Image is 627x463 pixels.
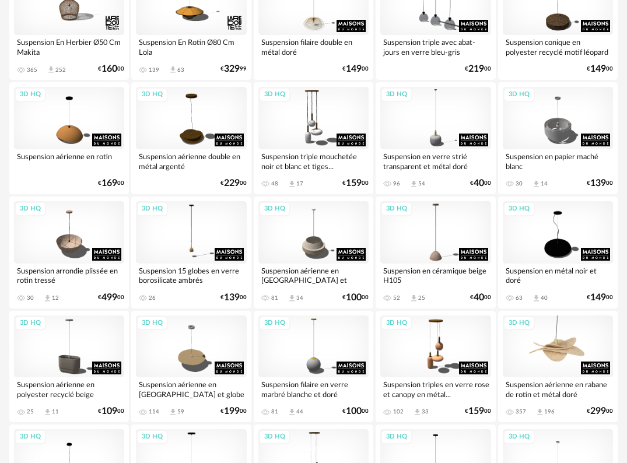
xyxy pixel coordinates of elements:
div: 3D HQ [136,430,168,444]
div: € 00 [98,294,124,301]
div: 25 [27,408,34,415]
span: 159 [346,180,362,187]
div: 63 [177,66,184,73]
div: Suspension triple avec abat-jours en verre bleu-gris [380,35,491,58]
div: 196 [544,408,555,415]
div: 3D HQ [136,87,168,102]
div: € 00 [465,65,491,73]
a: 3D HQ Suspension triples en verre rose et canopy en métal... 102 Download icon 33 €15900 [376,311,495,423]
div: 357 [516,408,526,415]
div: Suspension En Herbier Ø50 Cm Makita [14,35,124,58]
span: 149 [346,65,362,73]
div: 34 [296,294,303,301]
div: 14 [541,180,548,187]
div: Suspension En Rotin Ø80 Cm Lola [136,35,246,58]
a: 3D HQ Suspension aérienne en [GEOGRAPHIC_DATA] et polyester recyclé 81 Download icon 34 €10000 [254,197,373,308]
div: 252 [55,66,66,73]
div: Suspension aérienne en [GEOGRAPHIC_DATA] et polyester recyclé [258,264,369,287]
div: 3D HQ [136,316,168,331]
span: 139 [224,294,240,301]
div: Suspension aérienne en polyester recyclé beige [14,377,124,401]
span: 149 [590,65,606,73]
div: 3D HQ [15,430,46,444]
div: Suspension aérienne double en métal argenté [136,149,246,173]
span: Download icon [47,65,55,74]
div: 114 [149,408,159,415]
div: € 00 [587,180,613,187]
div: 3D HQ [381,202,412,216]
a: 3D HQ Suspension aérienne en rabane de rotin et métal doré 357 Download icon 196 €29900 [498,311,618,423]
a: 3D HQ Suspension aérienne en [GEOGRAPHIC_DATA] et globe en verre fumé 114 Download icon 59 €19900 [131,311,251,423]
div: € 00 [98,180,124,187]
span: Download icon [288,180,296,188]
div: Suspension en verre strié transparent et métal doré [380,149,491,173]
span: 159 [468,408,484,415]
span: 100 [346,294,362,301]
div: Suspension aérienne en rotin [14,149,124,173]
a: 3D HQ Suspension en céramique beige H105 52 Download icon 25 €4000 [376,197,495,308]
div: € 00 [342,65,369,73]
div: 139 [149,66,159,73]
div: 3D HQ [503,430,535,444]
div: 54 [418,180,425,187]
div: 3D HQ [381,87,412,102]
div: 3D HQ [136,202,168,216]
div: 3D HQ [259,430,290,444]
div: Suspension triples en verre rose et canopy en métal... [380,377,491,401]
div: Suspension aérienne en [GEOGRAPHIC_DATA] et globe en verre fumé [136,377,246,401]
div: 17 [296,180,303,187]
div: Suspension conique en polyester recyclé motif léopard [503,35,613,58]
div: € 00 [220,408,247,415]
div: 63 [516,294,523,301]
div: 26 [149,294,156,301]
span: Download icon [532,294,541,303]
div: 40 [541,294,548,301]
span: Download icon [43,294,52,303]
a: 3D HQ Suspension triple mouchetée noir et blanc et tiges... 48 Download icon 17 €15900 [254,82,373,194]
span: Download icon [288,408,296,416]
div: 3D HQ [503,202,535,216]
div: € 00 [98,408,124,415]
div: 11 [52,408,59,415]
div: 48 [271,180,278,187]
a: 3D HQ Suspension filaire en verre marbré blanche et doré 81 Download icon 44 €10000 [254,311,373,423]
span: 109 [101,408,117,415]
div: € 00 [465,408,491,415]
div: Suspension arrondie plissée en rotin tressé [14,264,124,287]
div: 3D HQ [503,316,535,331]
div: 44 [296,408,303,415]
a: 3D HQ Suspension arrondie plissée en rotin tressé 30 Download icon 12 €49900 [9,197,129,308]
span: 169 [101,180,117,187]
div: € 00 [342,180,369,187]
div: Suspension 15 globes en verre borosilicate ambrés [136,264,246,287]
div: 365 [27,66,37,73]
div: 3D HQ [259,87,290,102]
a: 3D HQ Suspension 15 globes en verre borosilicate ambrés 26 €13900 [131,197,251,308]
div: Suspension filaire double en métal doré [258,35,369,58]
span: 229 [224,180,240,187]
span: 40 [474,180,484,187]
div: 30 [516,180,523,187]
span: 219 [468,65,484,73]
span: 100 [346,408,362,415]
div: 3D HQ [259,316,290,331]
div: Suspension aérienne en rabane de rotin et métal doré [503,377,613,401]
a: 3D HQ Suspension en papier maché blanc 30 Download icon 14 €13900 [498,82,618,194]
div: 25 [418,294,425,301]
span: 160 [101,65,117,73]
div: 33 [422,408,429,415]
div: 3D HQ [503,87,535,102]
span: 299 [590,408,606,415]
div: 81 [271,294,278,301]
span: Download icon [288,294,296,303]
div: 102 [393,408,404,415]
div: Suspension triple mouchetée noir et blanc et tiges... [258,149,369,173]
div: € 00 [587,65,613,73]
div: € 99 [220,65,247,73]
div: 3D HQ [15,87,46,102]
div: € 00 [470,180,491,187]
div: 3D HQ [381,430,412,444]
span: Download icon [409,180,418,188]
a: 3D HQ Suspension en métal noir et doré 63 Download icon 40 €14900 [498,197,618,308]
div: 30 [27,294,34,301]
